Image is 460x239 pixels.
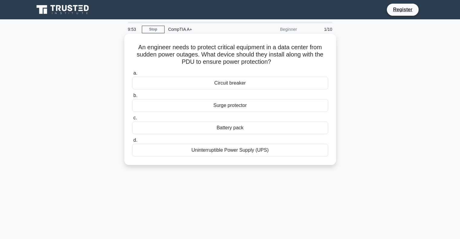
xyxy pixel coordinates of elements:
span: c. [133,115,137,120]
div: CompTIA A+ [165,23,248,35]
h5: An engineer needs to protect critical equipment in a data center from sudden power outages. What ... [132,44,329,66]
span: b. [133,93,137,98]
span: d. [133,137,137,143]
div: Beginner [248,23,301,35]
div: Uninterruptible Power Supply (UPS) [132,144,328,157]
div: Circuit breaker [132,77,328,89]
div: 9:53 [124,23,142,35]
div: Battery pack [132,121,328,134]
div: 1/10 [301,23,336,35]
a: Register [389,6,416,13]
div: Surge protector [132,99,328,112]
a: Stop [142,26,165,33]
span: a. [133,70,137,76]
